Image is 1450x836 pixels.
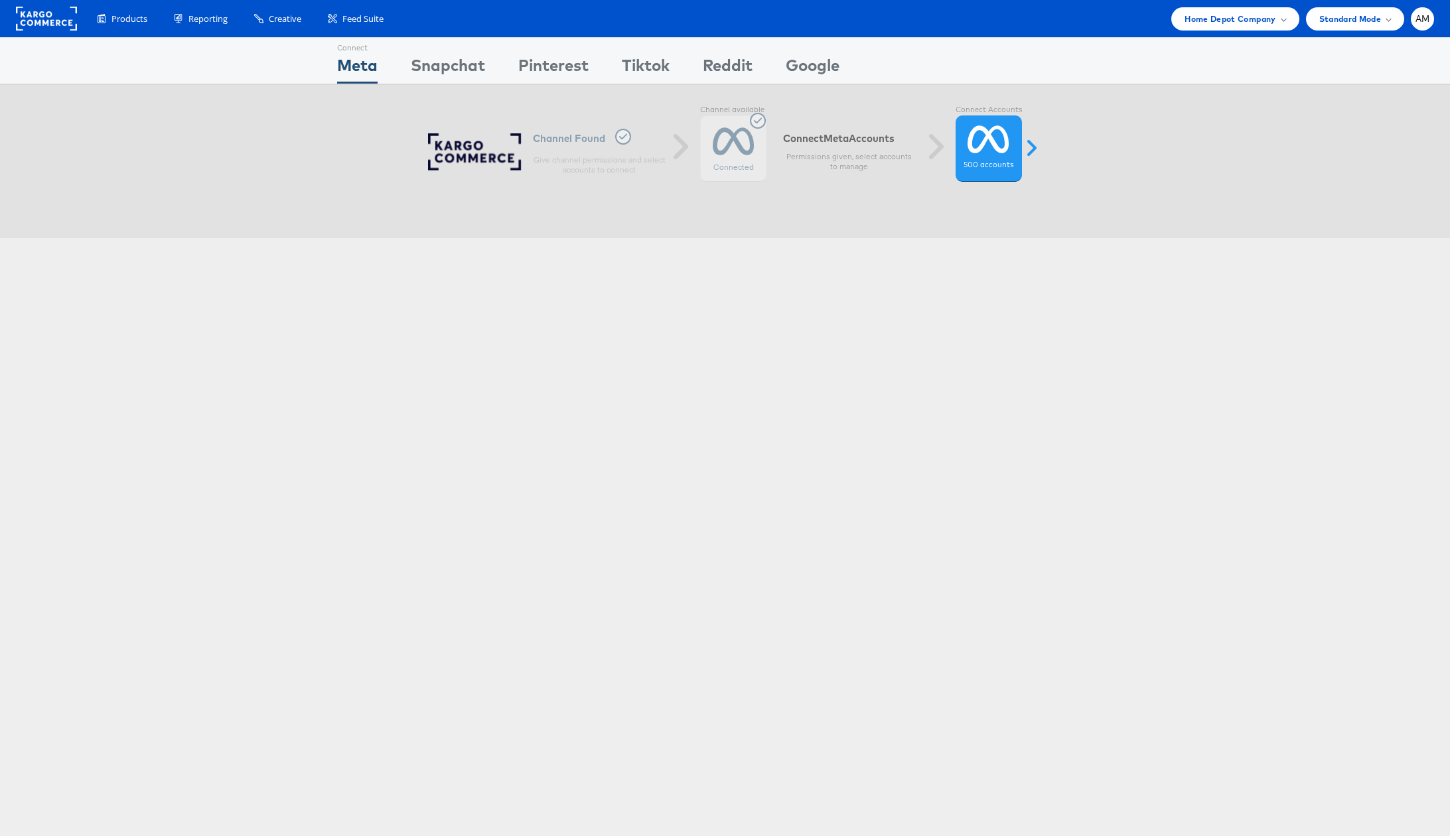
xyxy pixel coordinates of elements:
span: Creative [269,13,301,25]
span: Feed Suite [342,13,384,25]
span: meta [824,132,849,145]
label: Channel available [700,105,766,115]
div: Pinterest [518,54,589,84]
span: Home Depot Company [1185,12,1275,26]
h6: Connect Accounts [783,132,916,145]
p: Give channel permissions and select accounts to connect [533,155,666,176]
span: Reporting [188,13,228,25]
div: Meta [337,54,378,84]
span: Products [111,13,147,25]
label: 500 accounts [964,160,1014,171]
div: Reddit [703,54,753,84]
div: Google [786,54,839,84]
span: AM [1415,15,1430,23]
div: Snapchat [411,54,485,84]
div: Connect [337,38,378,54]
p: Permissions given, select accounts to manage [783,151,916,173]
span: Standard Mode [1319,12,1381,26]
h6: Channel Found [533,129,666,148]
div: Tiktok [622,54,670,84]
label: Connect Accounts [956,105,1022,115]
